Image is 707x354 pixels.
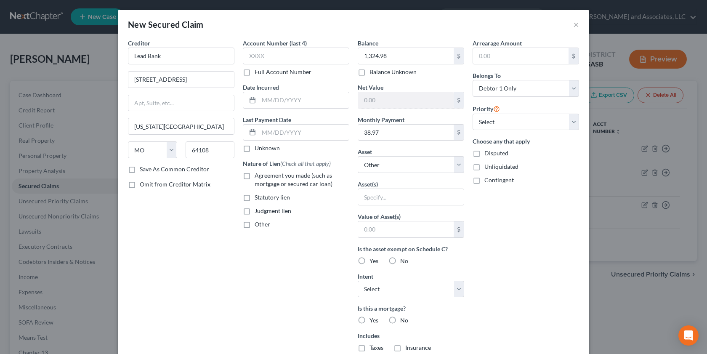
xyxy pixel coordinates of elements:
label: Unknown [255,144,280,152]
span: Insurance [405,344,431,351]
input: Enter address... [128,72,234,88]
label: Monthly Payment [358,115,404,124]
span: Yes [369,317,378,324]
div: Open Intercom Messenger [678,325,699,346]
input: 0.00 [358,48,454,64]
label: Balance Unknown [369,68,417,76]
span: No [400,317,408,324]
input: Enter zip... [186,141,235,158]
div: $ [569,48,579,64]
button: × [573,19,579,29]
span: Other [255,221,270,228]
label: Is this a mortgage? [358,304,464,313]
input: Enter city... [128,118,234,134]
span: No [400,257,408,264]
input: 0.00 [358,125,454,141]
input: 0.00 [473,48,569,64]
label: Value of Asset(s) [358,212,401,221]
input: Search creditor by name... [128,48,234,64]
span: Contingent [484,176,514,184]
label: Save As Common Creditor [140,165,209,173]
label: Arrearage Amount [473,39,522,48]
span: Agreement you made (such as mortgage or secured car loan) [255,172,332,187]
span: Asset [358,148,372,155]
div: New Secured Claim [128,19,204,30]
label: Choose any that apply [473,137,579,146]
label: Priority [473,104,500,114]
div: $ [454,125,464,141]
label: Includes [358,331,464,340]
label: Full Account Number [255,68,311,76]
span: Creditor [128,40,150,47]
input: XXXX [243,48,349,64]
label: Asset(s) [358,180,378,189]
input: 0.00 [358,221,454,237]
input: MM/DD/YYYY [259,92,349,108]
div: $ [454,221,464,237]
span: Omit from Creditor Matrix [140,181,210,188]
span: Judgment lien [255,207,291,214]
input: Specify... [358,189,464,205]
label: Account Number (last 4) [243,39,307,48]
label: Balance [358,39,378,48]
span: Unliquidated [484,163,518,170]
label: Is the asset exempt on Schedule C? [358,245,464,253]
input: Apt, Suite, etc... [128,95,234,111]
label: Intent [358,272,373,281]
label: Last Payment Date [243,115,291,124]
div: $ [454,48,464,64]
span: Disputed [484,149,508,157]
div: $ [454,92,464,108]
label: Date Incurred [243,83,279,92]
span: Statutory lien [255,194,290,201]
span: Taxes [369,344,383,351]
span: Yes [369,257,378,264]
label: Nature of Lien [243,159,331,168]
label: Net Value [358,83,383,92]
input: 0.00 [358,92,454,108]
span: (Check all that apply) [280,160,331,167]
input: MM/DD/YYYY [259,125,349,141]
span: Belongs To [473,72,501,79]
